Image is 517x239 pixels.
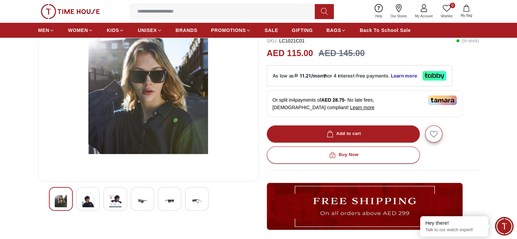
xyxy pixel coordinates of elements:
span: BRANDS [176,27,197,34]
div: Chat Widget [495,217,514,236]
span: Learn more [350,105,375,110]
span: Wishlist [438,14,455,19]
span: SKU : [267,38,278,44]
div: Or split in 4 payments of - No late fees, [DEMOGRAPHIC_DATA] compliant! [267,90,463,117]
span: Our Stores [388,14,410,19]
span: GIFTING [292,27,313,34]
span: 0 [450,3,455,8]
a: Our Stores [386,3,411,20]
button: My Bag [456,3,476,19]
p: LC1021C01 [267,37,305,44]
a: WOMEN [68,24,93,36]
a: BAGS [326,24,346,36]
img: LEE COOPER Unisex Polarized Sunglasses Shiny Black Mirror Lens - LC1021C01 [136,193,149,209]
img: LEE COOPER Unisex Polarized Sunglasses Shiny Black Mirror Lens - LC1021C01 [55,193,67,209]
img: LEE COOPER Unisex Polarized Sunglasses Shiny Black Mirror Lens - LC1021C01 [44,13,253,176]
img: LEE COOPER Unisex Polarized Sunglasses Shiny Black Mirror Lens - LC1021C01 [191,193,203,209]
a: GIFTING [292,24,313,36]
img: LEE COOPER Unisex Polarized Sunglasses Shiny Black Mirror Lens - LC1021C01 [82,193,94,209]
a: Back To School Sale [360,24,411,36]
p: ( In stock ) [456,37,479,44]
h2: AED 115.00 [267,47,313,60]
a: KIDS [107,24,124,36]
a: BRANDS [176,24,197,36]
img: ... [41,4,100,19]
a: PROMOTIONS [211,24,251,36]
div: Add to cart [325,130,361,138]
span: MEN [38,27,49,34]
span: Back To School Sale [360,27,411,34]
a: SALE [264,24,278,36]
span: My Bag [458,13,475,18]
span: AED 28.75 [321,97,344,103]
button: Add to cart [267,125,420,142]
img: Tamara [428,96,457,105]
img: LEE COOPER Unisex Polarized Sunglasses Shiny Black Mirror Lens - LC1021C01 [163,193,176,209]
a: Help [371,3,386,20]
a: 0Wishlist [437,3,456,20]
h3: AED 145.00 [318,47,365,60]
a: MEN [38,24,54,36]
span: SALE [264,27,278,34]
p: Talk to our watch expert! [425,227,483,233]
span: UNISEX [138,27,157,34]
div: Hey there! [425,220,483,226]
button: Buy Now [267,147,420,164]
span: KIDS [107,27,119,34]
span: BAGS [326,27,341,34]
img: LEE COOPER Unisex Polarized Sunglasses Shiny Black Mirror Lens - LC1021C01 [109,193,121,209]
span: PROMOTIONS [211,27,246,34]
span: WOMEN [68,27,88,34]
span: My Account [412,14,435,19]
a: UNISEX [138,24,162,36]
span: Help [373,14,385,19]
div: Buy Now [328,151,358,159]
img: ... [267,183,463,230]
